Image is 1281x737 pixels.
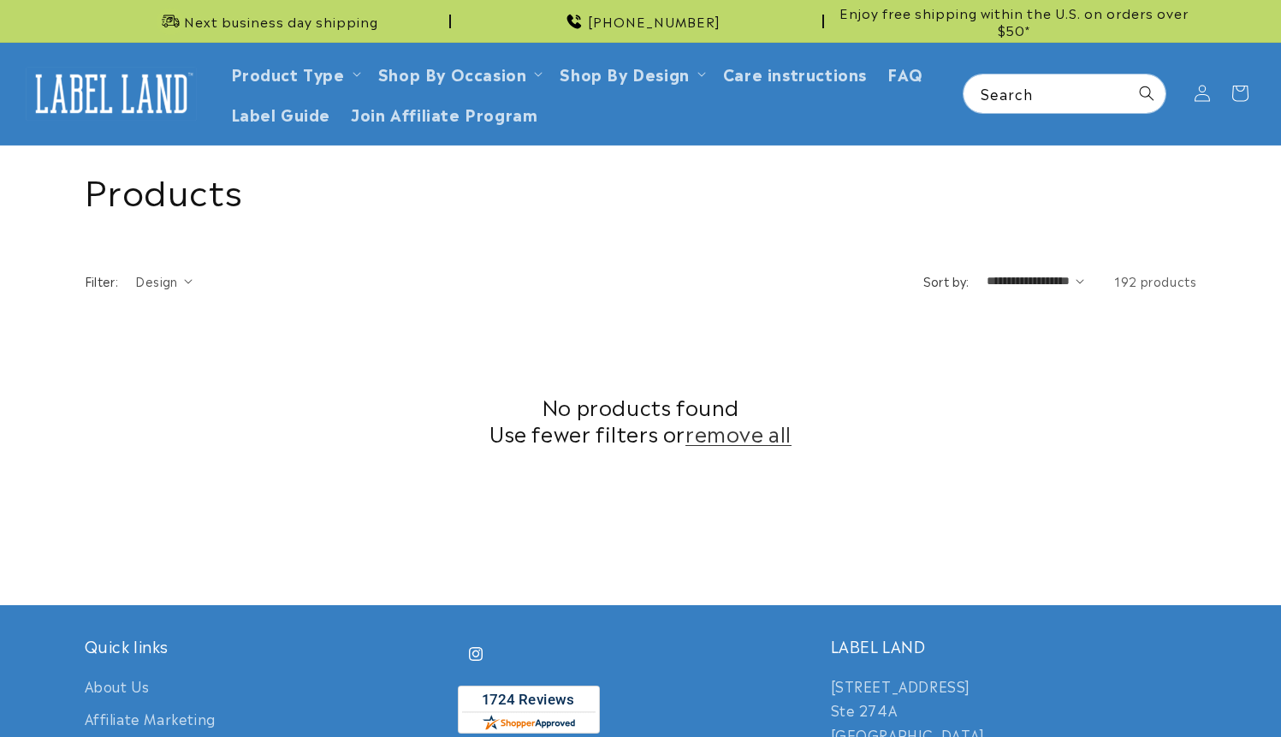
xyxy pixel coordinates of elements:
button: Search [1128,74,1165,112]
a: FAQ [877,53,934,93]
img: Customer Reviews [458,686,600,734]
a: About Us [85,674,150,703]
summary: Design (0 selected) [135,272,193,290]
h1: Products [85,167,1197,211]
span: [PHONE_NUMBER] [588,13,721,30]
h2: Quick links [85,636,451,656]
img: Label Land [26,67,197,120]
h2: Filter: [85,272,119,290]
a: remove all [685,419,792,446]
span: Care instructions [723,63,867,83]
span: 192 products [1114,272,1196,289]
span: Next business day shipping [184,13,378,30]
span: Shop By Occasion [378,63,527,83]
h2: LABEL LAND [831,636,1197,656]
a: Label Guide [221,93,341,134]
a: Join Affiliate Program [341,93,548,134]
span: Join Affiliate Program [351,104,537,123]
span: Label Guide [231,104,331,123]
summary: Shop By Design [549,53,712,93]
a: Care instructions [713,53,877,93]
h2: No products found Use fewer filters or [85,393,1197,446]
span: Design [135,272,177,289]
a: Affiliate Marketing [85,702,216,735]
a: Label Land [20,61,204,127]
label: Sort by: [923,272,970,289]
a: Shop By Design [560,62,689,85]
summary: Product Type [221,53,368,93]
span: FAQ [887,63,923,83]
a: Product Type [231,62,345,85]
summary: Shop By Occasion [368,53,550,93]
span: Enjoy free shipping within the U.S. on orders over $50* [831,4,1197,38]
